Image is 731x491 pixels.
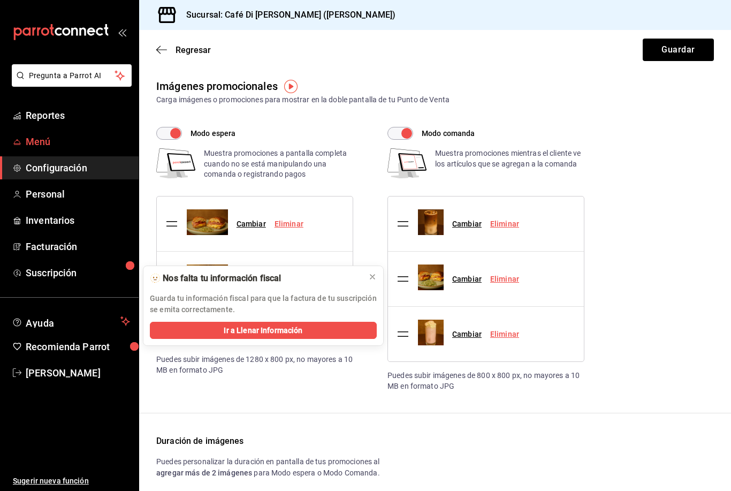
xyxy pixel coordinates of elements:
[178,9,395,21] h3: Sucursal: Café Di [PERSON_NAME] ([PERSON_NAME])
[156,457,380,466] span: Puedes personalizar la duración en pantalla de tus promociones al
[643,39,714,61] button: Guardar
[418,320,444,345] img: Preview
[490,275,519,283] a: Eliminar
[422,128,475,139] span: Modo comanda
[187,209,228,235] img: Preview
[26,213,130,228] span: Inventarios
[187,265,228,290] img: Preview
[156,94,714,105] div: Carga imágenes o promociones para mostrar en la doble pantalla de tu Punto de Venta
[490,330,519,338] a: Eliminar
[237,220,266,228] a: Cambiar
[435,148,584,183] div: Muestra promociones mientras el cliente ve los artículos que se agregan a la comanda
[26,239,130,254] span: Facturación
[26,366,130,380] span: [PERSON_NAME]
[13,475,130,487] span: Sugerir nueva función
[156,469,254,477] span: agregar más de 2 imágenes
[191,128,235,139] span: Modo espera
[26,108,130,123] span: Reportes
[26,187,130,201] span: Personal
[26,315,116,328] span: Ayuda
[387,371,584,391] div: Puedes subir imágenes de 800 x 800 px, no mayores a 10 MB en formato JPG
[452,330,482,338] a: Cambiar
[176,45,211,55] span: Regresar
[29,70,115,81] span: Pregunta a Parrot AI
[156,45,211,55] button: Regresar
[418,265,444,290] img: Preview
[7,78,132,89] a: Pregunta a Parrot AI
[224,325,302,336] span: Ir a Llenar Información
[254,469,379,477] span: para Modo espera o Modo Comanda.
[204,148,353,183] div: Muestra promociones a pantalla completa cuando no se está manipulando una comanda o registrando p...
[118,28,126,36] button: open_drawer_menu
[26,339,130,354] span: Recomienda Parrot
[452,220,482,228] a: Cambiar
[284,80,298,93] img: Tooltip marker
[150,273,360,284] div: 🫥 Nos falta tu información fiscal
[156,354,353,375] div: Puedes subir imágenes de 1280 x 800 px, no mayores a 10 MB en formato JPG
[452,275,482,283] a: Cambiar
[150,322,377,339] button: Ir a Llenar Información
[150,293,377,315] p: Guarda tu información fiscal para que la factura de tu suscripción se emita correctamente.
[490,220,519,228] a: Eliminar
[418,209,444,235] img: Preview
[26,161,130,175] span: Configuración
[26,134,130,149] span: Menú
[156,435,714,448] div: Duración de imágenes
[156,78,278,94] div: Imágenes promocionales
[275,220,303,228] a: Eliminar
[12,64,132,87] button: Pregunta a Parrot AI
[26,266,130,280] span: Suscripción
